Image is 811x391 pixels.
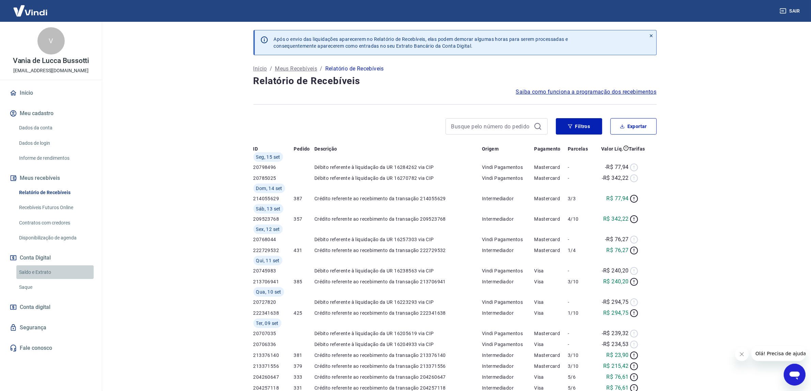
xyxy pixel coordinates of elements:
span: Dom, 14 set [256,185,282,192]
p: 20785025 [253,175,294,182]
p: Mastercard [534,195,568,202]
p: Mastercard [534,216,568,222]
p: Vindi Pagamentos [482,267,534,274]
p: 20798496 [253,164,294,171]
p: - [568,341,593,348]
p: 3/10 [568,363,593,370]
p: Visa [534,374,568,380]
p: -R$ 240,20 [602,267,629,275]
p: 213376140 [253,352,294,359]
p: Débito referente à liquidação da UR 16270782 via CIP [314,175,482,182]
p: 381 [294,352,314,359]
a: Dados de login [16,136,94,150]
p: 5/6 [568,374,593,380]
iframe: Fechar mensagem [735,347,749,361]
p: Mastercard [534,175,568,182]
p: 3/3 [568,195,593,202]
p: Vindi Pagamentos [482,330,534,337]
p: -R$ 234,53 [602,340,629,348]
p: Vindi Pagamentos [482,175,534,182]
p: Visa [534,278,568,285]
p: Pagamento [534,145,561,152]
p: 357 [294,216,314,222]
p: Intermediador [482,363,534,370]
p: 222729532 [253,247,294,254]
p: -R$ 76,27 [605,235,629,244]
p: -R$ 342,22 [602,174,629,182]
p: 213371556 [253,363,294,370]
p: 20768044 [253,236,294,243]
p: Débito referente à liquidação da UR 16223293 via CIP [314,299,482,306]
p: Após o envio das liquidações aparecerem no Relatório de Recebíveis, elas podem demorar algumas ho... [274,36,568,49]
p: Visa [534,267,568,274]
span: Ter, 09 set [256,320,279,327]
p: 3/10 [568,352,593,359]
div: V [37,27,65,54]
p: - [568,267,593,274]
p: Crédito referente ao recebimento da transação 222729532 [314,247,482,254]
p: Valor Líq. [601,145,623,152]
p: R$ 240,20 [603,278,629,286]
p: 20745983 [253,267,294,274]
p: 20707035 [253,330,294,337]
span: Qua, 10 set [256,288,281,295]
p: Intermediador [482,352,534,359]
p: Visa [534,299,568,306]
p: -R$ 239,32 [602,329,629,338]
p: Vania de Lucca Bussotti [13,57,89,64]
p: 379 [294,363,314,370]
p: - [568,236,593,243]
p: 222341638 [253,310,294,316]
span: Seg, 15 set [256,154,280,160]
p: R$ 76,27 [607,246,629,254]
p: Mastercard [534,330,568,337]
p: Intermediador [482,310,534,316]
a: Disponibilização de agenda [16,231,94,245]
p: Intermediador [482,374,534,380]
p: R$ 76,61 [607,373,629,381]
p: ID [253,145,258,152]
p: 385 [294,278,314,285]
p: Débito referente à liquidação da UR 16284262 via CIP [314,164,482,171]
p: Crédito referente ao recebimento da transação 204260647 [314,374,482,380]
a: Início [253,65,267,73]
p: 431 [294,247,314,254]
p: Vindi Pagamentos [482,341,534,348]
p: Descrição [314,145,337,152]
a: Dados da conta [16,121,94,135]
p: / [270,65,272,73]
p: Mastercard [534,247,568,254]
p: Mastercard [534,363,568,370]
p: Crédito referente ao recebimento da transação 213706941 [314,278,482,285]
p: Tarifas [629,145,645,152]
iframe: Mensagem da empresa [751,346,806,361]
a: Saiba como funciona a programação dos recebimentos [516,88,657,96]
p: Vindi Pagamentos [482,299,534,306]
p: Débito referente à liquidação da UR 16238563 via CIP [314,267,482,274]
span: Sex, 12 set [256,226,280,233]
p: R$ 77,94 [607,194,629,203]
button: Sair [778,5,803,17]
p: Crédito referente ao recebimento da transação 222341638 [314,310,482,316]
button: Conta Digital [8,250,94,265]
p: -R$ 294,75 [602,298,629,306]
p: Vindi Pagamentos [482,164,534,171]
p: Débito referente à liquidação da UR 16205619 via CIP [314,330,482,337]
a: Meus Recebíveis [275,65,317,73]
img: Vindi [8,0,52,21]
p: -R$ 77,94 [605,163,629,171]
p: 3/10 [568,278,593,285]
button: Meus recebíveis [8,171,94,186]
p: Débito referente à liquidação da UR 16204933 via CIP [314,341,482,348]
p: [EMAIL_ADDRESS][DOMAIN_NAME] [13,67,89,74]
p: Crédito referente ao recebimento da transação 209523768 [314,216,482,222]
a: Conta digital [8,300,94,315]
p: Parcelas [568,145,588,152]
button: Exportar [610,118,657,135]
a: Recebíveis Futuros Online [16,201,94,215]
input: Busque pelo número do pedido [451,121,531,131]
p: R$ 342,22 [603,215,629,223]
